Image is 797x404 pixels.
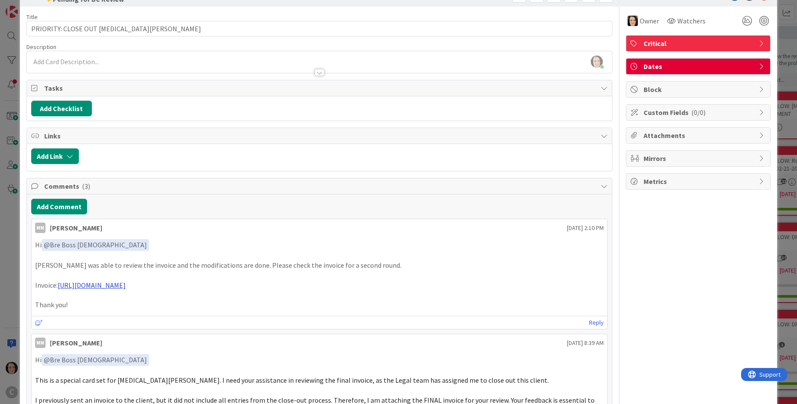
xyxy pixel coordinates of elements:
[644,176,755,187] span: Metrics
[35,376,549,384] span: This is a special card set for [MEDICAL_DATA][PERSON_NAME]. I need your assistance in reviewing t...
[58,281,126,289] a: [URL][DOMAIN_NAME]
[677,16,706,26] span: Watchers
[44,131,596,141] span: Links
[35,260,604,270] p: [PERSON_NAME] was able to review the invoice and the modifications are done. Please check the inv...
[44,83,596,93] span: Tasks
[82,182,90,191] span: ( 3 )
[644,84,755,95] span: Block
[589,317,604,328] a: Reply
[35,223,46,233] div: MM
[31,199,87,214] button: Add Comment
[50,223,102,233] div: [PERSON_NAME]
[35,338,46,348] div: MM
[35,239,604,251] p: Hi
[44,355,50,364] span: @
[35,354,604,366] p: Hi
[26,13,38,21] label: Title
[31,101,92,116] button: Add Checklist
[26,21,612,36] input: type card name here...
[35,280,604,290] p: Invoice:
[44,355,147,364] span: Bre Boss [DEMOGRAPHIC_DATA]
[644,107,755,118] span: Custom Fields
[44,240,50,249] span: @
[567,223,604,233] span: [DATE] 2:10 PM
[44,240,147,249] span: Bre Boss [DEMOGRAPHIC_DATA]
[691,108,706,117] span: ( 0/0 )
[44,181,596,191] span: Comments
[628,16,638,26] img: BL
[644,61,755,72] span: Dates
[591,56,603,68] img: agzqkRlKww29eeW0gi2nic83p3QOOLYu.jpeg
[644,38,755,49] span: Critical
[640,16,659,26] span: Owner
[35,300,604,310] p: Thank you!
[50,338,102,348] div: [PERSON_NAME]
[644,130,755,141] span: Attachments
[26,43,56,51] span: Description
[18,1,39,12] span: Support
[644,153,755,164] span: Mirrors
[567,338,604,348] span: [DATE] 8:39 AM
[31,148,79,164] button: Add Link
